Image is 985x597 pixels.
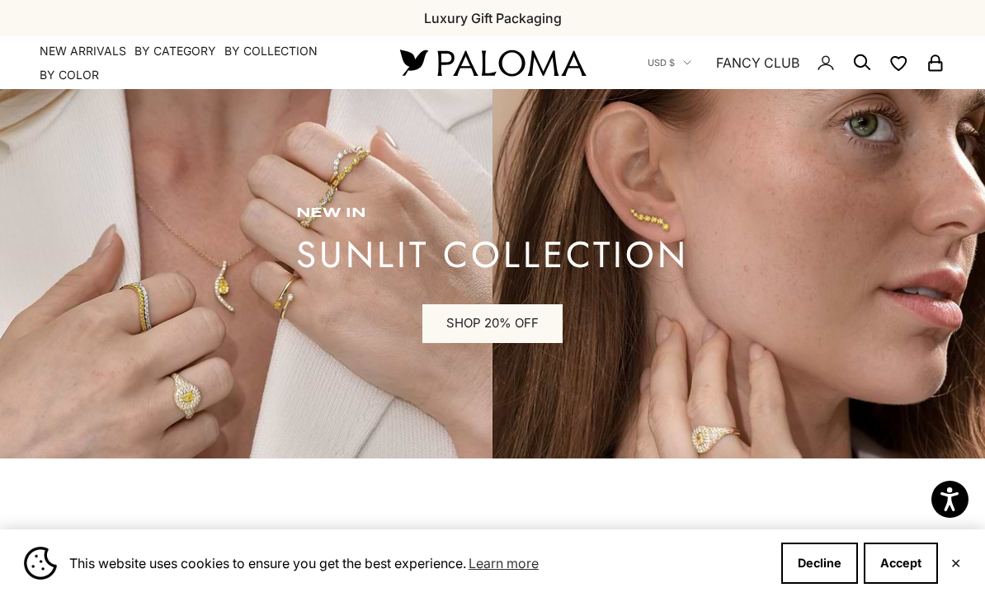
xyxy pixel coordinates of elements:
[40,67,99,83] summary: By Color
[134,43,216,59] summary: By Category
[648,36,945,89] nav: Secondary navigation
[864,543,938,584] button: Accept
[24,547,57,580] img: Cookie banner
[224,43,318,59] summary: By Collection
[781,543,858,584] button: Decline
[648,55,691,70] button: USD $
[69,551,768,576] span: This website uses cookies to ensure you get the best experience.
[424,7,562,29] p: Luxury Gift Packaging
[466,551,541,576] a: Learn more
[40,43,126,59] a: NEW ARRIVALS
[716,52,799,73] a: FANCY CLUB
[422,304,563,344] a: SHOP 20% OFF
[40,43,361,83] nav: Primary navigation
[648,55,675,70] span: USD $
[950,558,961,568] button: Close
[296,205,689,222] p: new in
[296,238,689,271] p: sunlit collection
